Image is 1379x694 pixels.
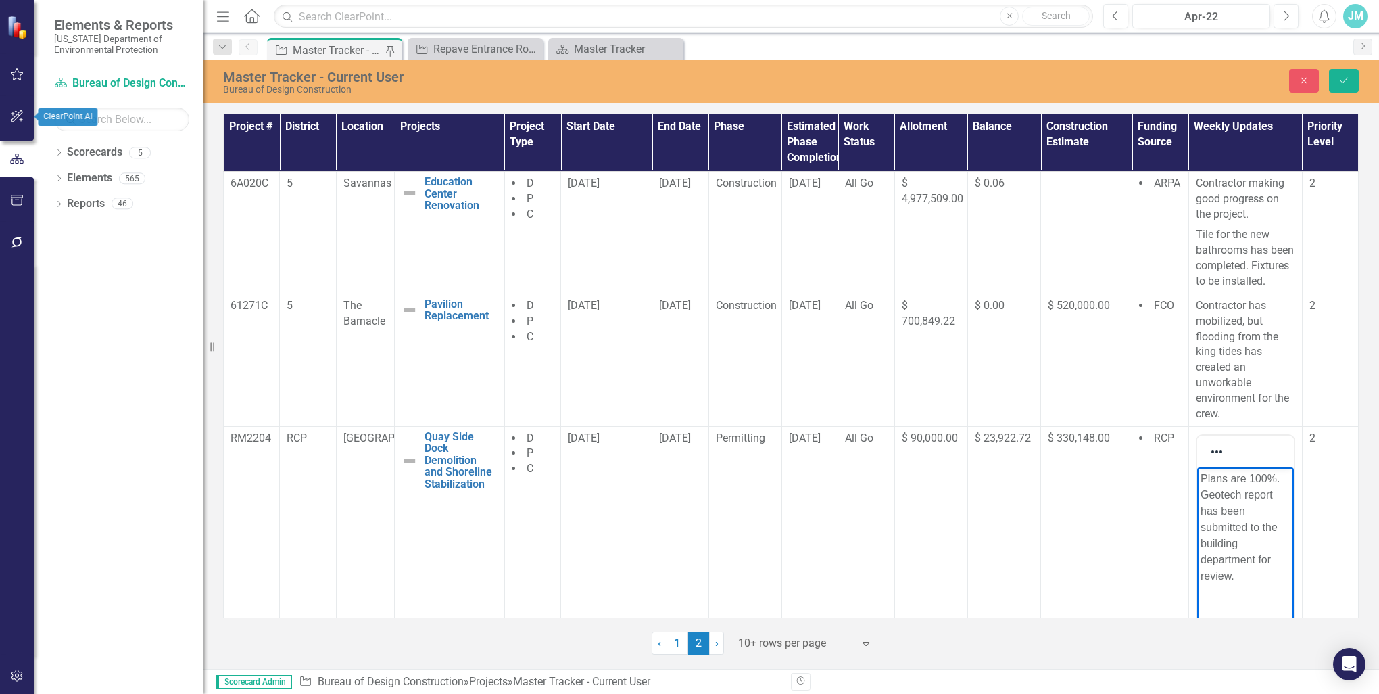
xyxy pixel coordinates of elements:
span: Search [1042,10,1071,21]
span: › [715,637,719,649]
button: JM [1343,4,1368,28]
a: Education Center Renovation [425,176,497,212]
span: $ 700,849.22 [902,299,955,327]
a: Master Tracker [552,41,680,57]
span: 2 [1309,177,1315,189]
input: Search ClearPoint... [274,5,1093,28]
span: 2 [1309,299,1315,312]
span: 5 [287,177,293,189]
span: RCP [287,432,307,444]
div: Master Tracker - Current User [223,70,862,85]
span: FCO [1154,299,1174,312]
div: Bureau of Design Construction [223,85,862,95]
img: Not Defined [402,453,418,469]
p: Contractor has mobilized, but flooding from the king tides has created an unworkable environment ... [1196,298,1295,422]
div: 565 [119,172,145,184]
a: Bureau of Design Construction [54,76,189,91]
span: RCP [1154,432,1174,444]
a: Scorecards [67,145,122,160]
a: Elements [67,170,112,186]
span: Elements & Reports [54,17,189,33]
div: » » [299,674,781,690]
img: Not Defined [402,185,418,202]
span: [DATE] [659,432,691,444]
span: [GEOGRAPHIC_DATA] [343,432,445,444]
span: [DATE] [789,299,821,312]
span: D [527,177,534,189]
span: [DATE] [789,177,821,189]
span: $ 520,000.00 [1048,299,1110,312]
span: P [527,446,533,459]
span: [DATE] [568,432,600,444]
div: 46 [112,198,133,210]
span: Savannas [343,177,391,189]
input: Search Below... [54,108,189,131]
span: All Go [845,177,873,189]
span: 2 [1309,432,1315,444]
span: [DATE] [568,177,600,189]
span: ‹ [658,637,661,649]
span: Permitting [716,432,765,444]
span: $ 23,922.72 [975,432,1031,444]
div: 5 [129,147,151,158]
span: $ 330,148.00 [1048,432,1110,444]
div: Repave Entrance Road [433,41,539,57]
span: C [527,330,533,343]
div: Master Tracker [574,41,680,57]
div: Master Tracker - Current User [293,42,382,59]
a: Quay Side Dock Demolition and Shoreline Stabilization [425,431,497,490]
span: The Barnacle [343,299,385,327]
button: Reveal or hide additional toolbar items [1205,442,1228,461]
p: Contractor making good progress on the project. [1196,176,1295,225]
span: $ 90,000.00 [902,432,958,444]
div: Open Intercom Messenger [1333,648,1365,680]
p: 61271C [231,298,272,314]
span: C [527,462,533,475]
span: ARPA [1154,177,1180,189]
p: RM2204 [231,431,272,446]
span: $ 0.00 [975,299,1005,312]
span: $ 4,977,509.00 [902,177,963,205]
span: 2 [688,632,710,655]
span: [DATE] [659,177,691,189]
span: Construction [716,177,777,189]
button: Search [1022,7,1090,26]
button: Apr-22 [1132,4,1270,28]
p: 6A020C [231,176,272,191]
div: Apr-22 [1137,9,1265,25]
a: Pavilion Replacement [425,298,497,322]
img: ClearPoint Strategy [7,15,31,39]
span: All Go [845,299,873,312]
span: $ 0.06 [975,177,1005,189]
p: Tile for the new bathrooms has been completed. Fixtures to be installed. [1196,225,1295,289]
span: P [527,315,533,327]
div: Master Tracker - Current User [513,675,650,688]
span: 5 [287,299,293,312]
a: Projects [469,675,508,688]
small: [US_STATE] Department of Environmental Protection [54,33,189,55]
span: [DATE] [789,432,821,444]
a: 1 [667,632,688,655]
a: Bureau of Design Construction [318,675,464,688]
span: Construction [716,299,777,312]
a: Repave Entrance Road [411,41,539,57]
span: [DATE] [659,299,691,312]
span: D [527,299,534,312]
span: All Go [845,432,873,444]
span: Scorecard Admin [216,675,292,689]
div: ClearPoint AI [39,108,98,126]
span: [DATE] [568,299,600,312]
span: D [527,432,534,444]
a: Reports [67,196,105,212]
img: Not Defined [402,302,418,318]
span: P [527,192,533,205]
span: C [527,208,533,221]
